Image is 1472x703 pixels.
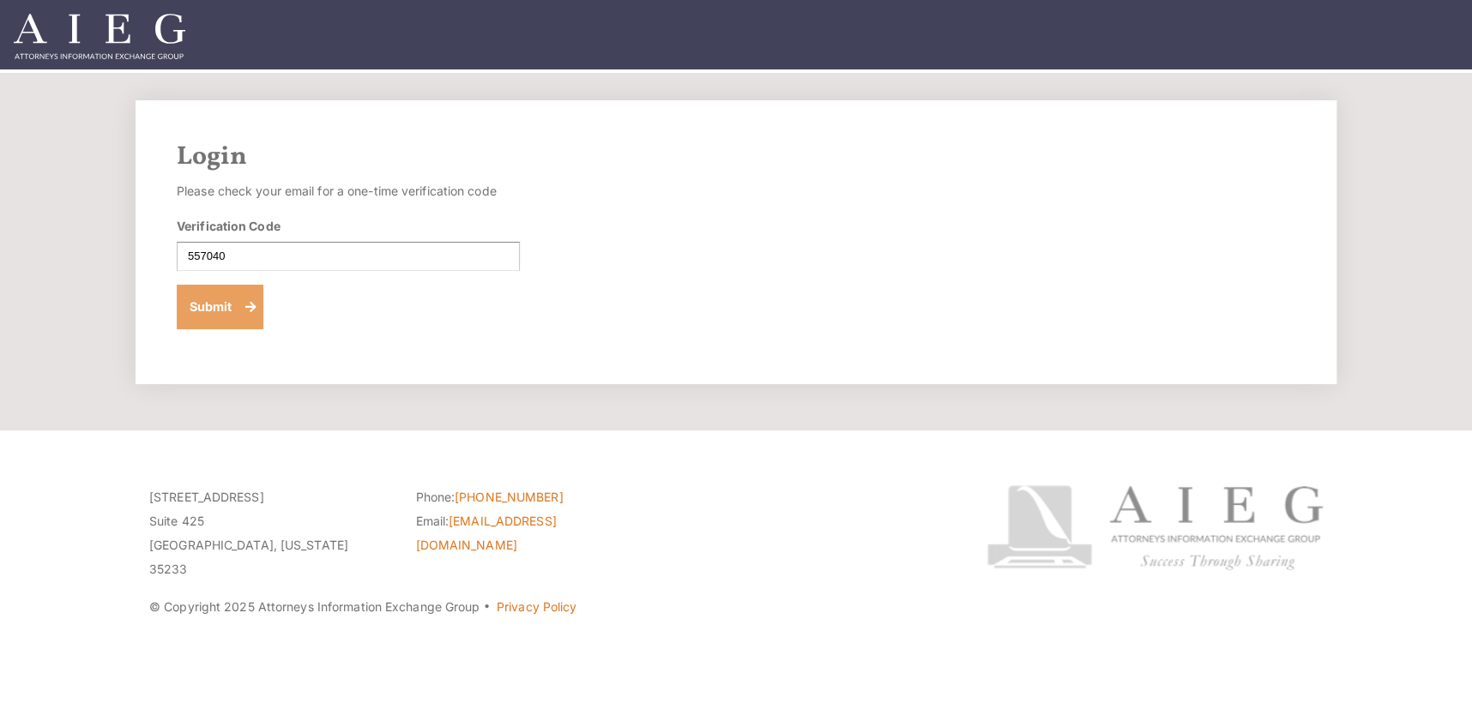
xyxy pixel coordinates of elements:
a: [EMAIL_ADDRESS][DOMAIN_NAME] [415,514,556,552]
span: · [483,606,491,615]
a: [PHONE_NUMBER] [455,490,563,504]
a: Privacy Policy [497,599,576,614]
button: Submit [177,285,263,329]
h2: Login [177,141,1295,172]
p: Please check your email for a one-time verification code [177,179,520,203]
img: Attorneys Information Exchange Group logo [986,485,1323,570]
li: Phone: [415,485,655,509]
img: Attorneys Information Exchange Group [14,14,185,59]
label: Verification Code [177,217,281,235]
li: Email: [415,509,655,557]
p: © Copyright 2025 Attorneys Information Exchange Group [149,595,922,619]
p: [STREET_ADDRESS] Suite 425 [GEOGRAPHIC_DATA], [US_STATE] 35233 [149,485,389,581]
